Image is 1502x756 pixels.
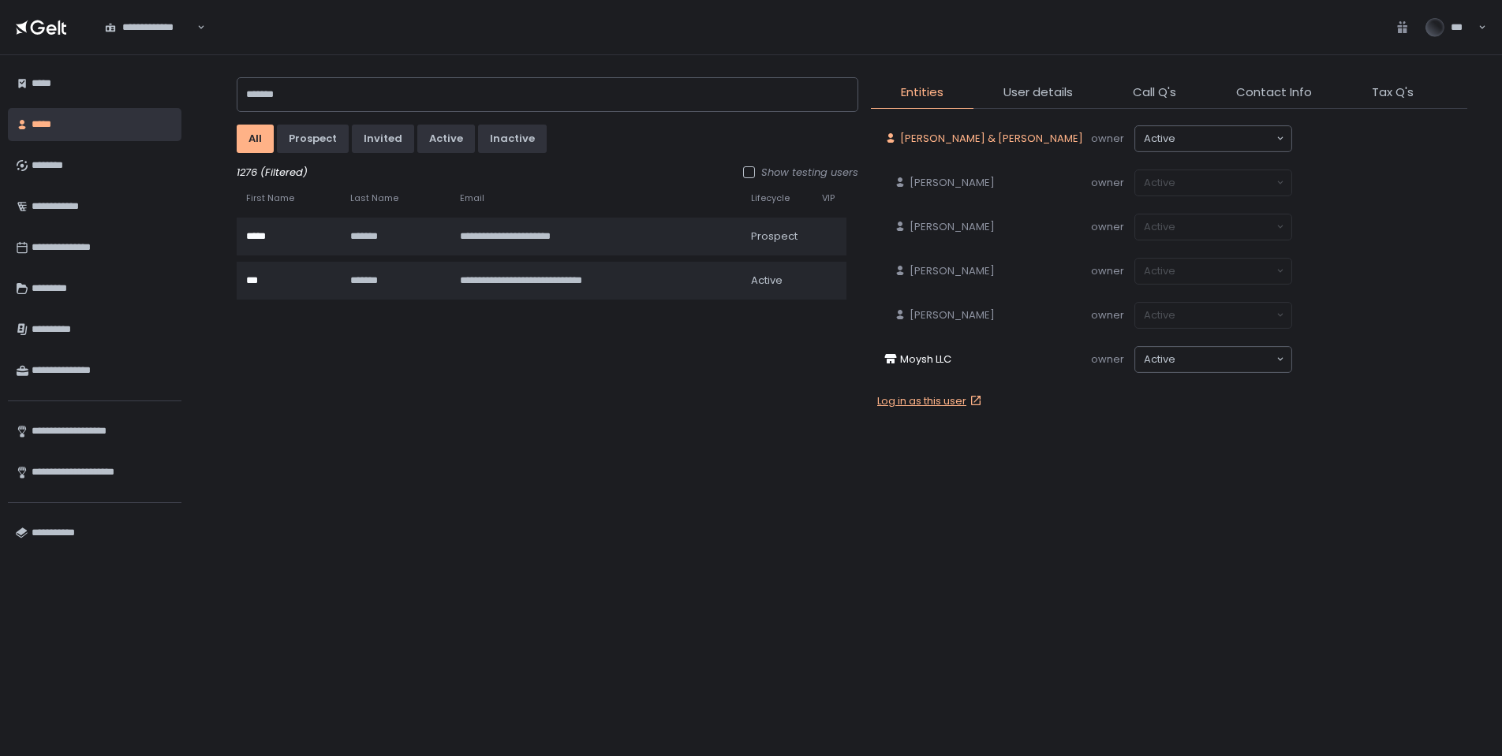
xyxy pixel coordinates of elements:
[1135,126,1291,151] div: Search for option
[822,192,835,204] span: VIP
[887,302,1001,329] a: [PERSON_NAME]
[751,192,790,204] span: Lifecycle
[887,258,1001,285] a: [PERSON_NAME]
[364,132,402,146] div: invited
[1175,352,1275,367] input: Search for option
[900,352,951,367] span: Moysh LLC
[95,10,205,45] div: Search for option
[878,346,958,373] a: Moysh LLC
[1091,219,1124,234] span: owner
[1144,132,1175,146] span: active
[352,125,414,153] button: invited
[289,132,337,146] div: prospect
[1091,352,1124,367] span: owner
[751,274,783,288] span: active
[478,125,547,153] button: inactive
[350,192,398,204] span: Last Name
[878,125,1089,152] a: [PERSON_NAME] & [PERSON_NAME]
[1133,84,1176,102] span: Call Q's
[910,264,995,278] span: [PERSON_NAME]
[1144,352,1175,367] span: active
[237,166,858,180] div: 1276 (Filtered)
[910,308,995,322] span: [PERSON_NAME]
[417,125,475,153] button: active
[887,214,1001,240] a: [PERSON_NAME]
[877,394,985,408] a: Log in as this user
[490,132,535,146] div: inactive
[1091,131,1124,146] span: owner
[910,220,995,234] span: [PERSON_NAME]
[277,125,349,153] button: prospect
[901,84,943,102] span: Entities
[1236,84,1312,102] span: Contact Info
[460,192,484,204] span: Email
[1135,347,1291,372] div: Search for option
[910,176,995,190] span: [PERSON_NAME]
[246,192,294,204] span: First Name
[1091,263,1124,278] span: owner
[1003,84,1073,102] span: User details
[195,20,196,35] input: Search for option
[751,229,798,244] span: prospect
[1372,84,1414,102] span: Tax Q's
[887,169,1001,196] a: [PERSON_NAME]
[1091,307,1124,322] span: owner
[237,125,274,153] button: All
[248,132,262,146] div: All
[1175,131,1275,147] input: Search for option
[900,132,1083,146] span: [PERSON_NAME] & [PERSON_NAME]
[429,132,463,146] div: active
[1091,175,1124,190] span: owner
